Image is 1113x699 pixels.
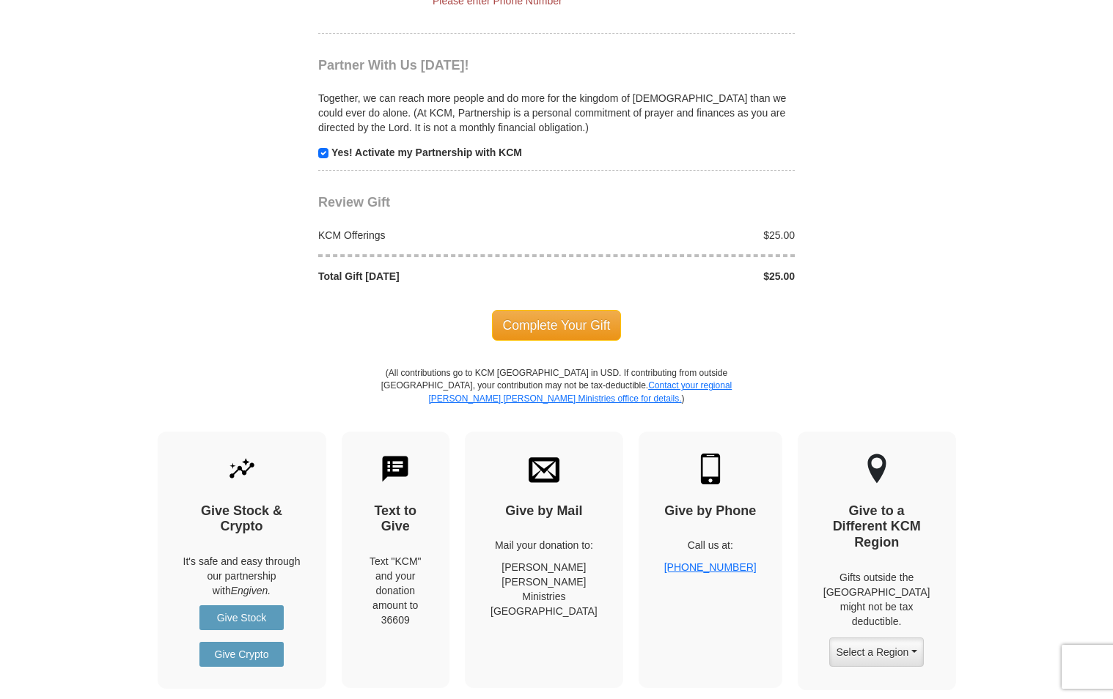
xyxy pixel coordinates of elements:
[367,554,425,627] div: Text "KCM" and your donation amount to 36609
[380,454,411,484] img: text-to-give.svg
[199,642,284,667] a: Give Crypto
[183,503,301,535] h4: Give Stock & Crypto
[867,454,887,484] img: other-region
[318,195,390,210] span: Review Gift
[183,554,301,598] p: It's safe and easy through our partnership with
[664,538,757,552] p: Call us at:
[529,454,559,484] img: envelope.svg
[492,310,622,341] span: Complete Your Gift
[491,560,598,618] p: [PERSON_NAME] [PERSON_NAME] Ministries [GEOGRAPHIC_DATA]
[199,605,284,630] a: Give Stock
[381,367,732,431] p: (All contributions go to KCM [GEOGRAPHIC_DATA] in USD. If contributing from outside [GEOGRAPHIC_D...
[231,585,271,596] i: Engiven.
[331,147,522,158] strong: Yes! Activate my Partnership with KCM
[318,91,795,135] p: Together, we can reach more people and do more for the kingdom of [DEMOGRAPHIC_DATA] than we coul...
[664,561,757,573] a: [PHONE_NUMBER]
[428,380,732,403] a: Contact your regional [PERSON_NAME] [PERSON_NAME] Ministries office for details.
[556,269,803,284] div: $25.00
[823,503,930,551] h4: Give to a Different KCM Region
[556,228,803,243] div: $25.00
[664,503,757,519] h4: Give by Phone
[227,454,257,484] img: give-by-stock.svg
[695,454,726,484] img: mobile.svg
[311,269,557,284] div: Total Gift [DATE]
[491,538,598,552] p: Mail your donation to:
[823,570,930,629] p: Gifts outside the [GEOGRAPHIC_DATA] might not be tax deductible.
[491,503,598,519] h4: Give by Mail
[367,503,425,535] h4: Text to Give
[318,58,469,73] span: Partner With Us [DATE]!
[311,228,557,243] div: KCM Offerings
[829,637,923,667] button: Select a Region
